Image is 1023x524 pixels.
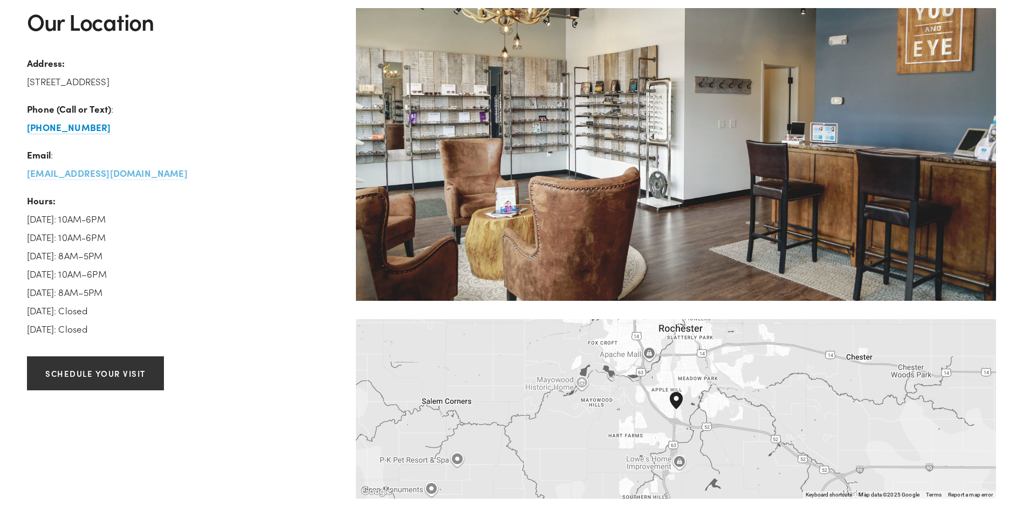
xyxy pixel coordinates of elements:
a: [PHONE_NUMBER] [27,121,111,134]
a: Open this area in Google Maps (opens a new window) [359,485,394,499]
p: : [27,146,338,182]
p: [DATE]: 10AM-6PM [DATE]: 10AM-6PM [DATE]: 8AM–5PM [DATE]: 10AM–6PM [DATE]: 8AM–5PM [DATE]: Closed... [27,191,338,338]
strong: [PHONE_NUMBER] [27,121,111,133]
div: You and Eye Family Eyecare 2650 South Broadway, Suite 400 Rochester, MN, 55904, United States [670,392,696,426]
span: Map data ©2025 Google [859,492,919,498]
a: Report a map error [948,492,993,498]
strong: Hours: [27,194,56,206]
button: Keyboard shortcuts [806,491,852,499]
img: you-and-eye-front-lobby.jpg [356,8,996,301]
a: [EMAIL_ADDRESS][DOMAIN_NAME] [27,167,188,180]
strong: [EMAIL_ADDRESS][DOMAIN_NAME] [27,167,188,179]
a: Schedule your visit [27,356,164,390]
p: : [27,100,338,136]
p: [STREET_ADDRESS] [27,54,338,91]
strong: Address: [27,57,65,69]
a: Terms [926,492,942,498]
strong: Email [27,148,51,161]
img: Google [359,485,394,499]
strong: Phone (Call or Text) [27,102,111,115]
h2: Our Location [27,8,338,35]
